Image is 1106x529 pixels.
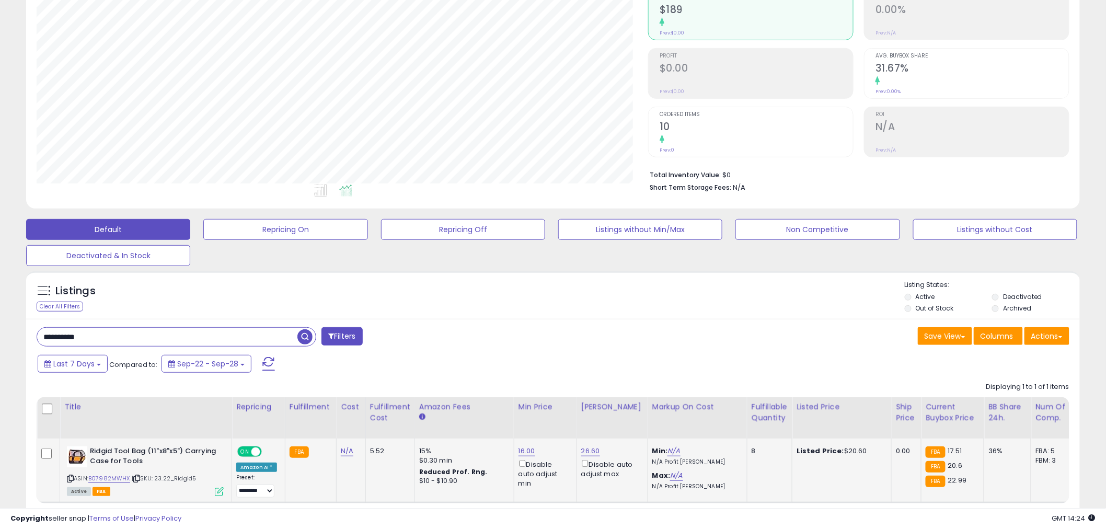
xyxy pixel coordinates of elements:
span: Ordered Items [660,112,853,118]
th: The percentage added to the cost of goods (COGS) that forms the calculator for Min & Max prices. [648,397,747,439]
small: FBA [926,461,945,473]
div: 5.52 [370,446,407,456]
p: N/A Profit [PERSON_NAME] [652,483,739,490]
h2: N/A [875,121,1069,135]
label: Archived [1003,304,1031,313]
span: ON [238,447,251,456]
button: Repricing Off [381,219,545,240]
span: Profit [660,53,853,59]
div: Current Buybox Price [926,401,980,423]
span: 22.99 [948,475,967,485]
div: $20.60 [797,446,883,456]
small: Prev: 0 [660,147,674,153]
small: FBA [926,476,945,487]
button: Non Competitive [735,219,900,240]
div: Disable auto adjust min [519,458,569,488]
div: Min Price [519,401,572,412]
a: Terms of Use [89,513,134,523]
span: 2025-10-6 14:24 GMT [1052,513,1096,523]
div: Fulfillment Cost [370,401,410,423]
b: Min: [652,446,668,456]
div: Listed Price [797,401,887,412]
h2: $189 [660,4,853,18]
b: Ridgid Tool Bag (11"x8"x5") Carrying Case for Tools [90,446,217,468]
small: Prev: N/A [875,147,896,153]
div: Disable auto adjust max [581,458,640,479]
label: Out of Stock [916,304,954,313]
b: Listed Price: [797,446,844,456]
b: Total Inventory Value: [650,170,721,179]
span: FBA [93,487,110,496]
div: Preset: [236,474,277,498]
small: Prev: $0.00 [660,88,684,95]
div: Markup on Cost [652,401,743,412]
img: 41QJ3sDnSdL._SL40_.jpg [67,446,87,467]
small: Prev: N/A [875,30,896,36]
div: 36% [988,446,1023,456]
p: N/A Profit [PERSON_NAME] [652,458,739,466]
li: $0 [650,168,1062,180]
div: Fulfillment [290,401,332,412]
a: N/A [670,470,683,481]
a: Privacy Policy [135,513,181,523]
h2: $0.00 [660,62,853,76]
small: Prev: 0.00% [875,88,901,95]
b: Short Term Storage Fees: [650,183,731,192]
b: Max: [652,470,671,480]
div: Amazon AI * [236,463,277,472]
div: Title [64,401,227,412]
b: Reduced Prof. Rng. [419,467,488,476]
h2: 31.67% [875,62,1069,76]
div: 0.00 [896,446,913,456]
div: Displaying 1 to 1 of 1 items [986,382,1069,392]
span: Columns [981,331,1013,341]
div: 8 [752,446,784,456]
span: OFF [260,447,277,456]
div: 15% [419,446,506,456]
a: N/A [667,446,680,456]
a: N/A [341,446,353,456]
label: Active [916,292,935,301]
button: Listings without Cost [913,219,1077,240]
a: 16.00 [519,446,535,456]
span: | SKU: 23.22_Ridgid5 [132,474,196,482]
h5: Listings [55,284,96,298]
span: ROI [875,112,1069,118]
button: Columns [974,327,1023,345]
div: Clear All Filters [37,302,83,312]
button: Deactivated & In Stock [26,245,190,266]
small: Amazon Fees. [419,412,425,422]
strong: Copyright [10,513,49,523]
div: Ship Price [896,401,917,423]
a: 26.60 [581,446,600,456]
div: [PERSON_NAME] [581,401,643,412]
p: Listing States: [905,280,1080,290]
small: FBA [926,446,945,458]
span: N/A [733,182,745,192]
a: B07982MWHX [88,474,130,483]
label: Deactivated [1003,292,1042,301]
button: Save View [918,327,972,345]
div: ASIN: [67,446,224,495]
h2: 10 [660,121,853,135]
span: Avg. Buybox Share [875,53,1069,59]
span: Compared to: [109,360,157,370]
span: Last 7 Days [53,359,95,369]
span: Sep-22 - Sep-28 [177,359,238,369]
div: BB Share 24h. [988,401,1027,423]
span: 20.6 [948,461,963,470]
span: All listings currently available for purchase on Amazon [67,487,91,496]
small: FBA [290,446,309,458]
div: $10 - $10.90 [419,477,506,486]
div: Fulfillable Quantity [752,401,788,423]
div: FBA: 5 [1035,446,1070,456]
div: FBM: 3 [1035,456,1070,465]
button: Last 7 Days [38,355,108,373]
div: Num of Comp. [1035,401,1074,423]
h2: 0.00% [875,4,1069,18]
button: Listings without Min/Max [558,219,722,240]
small: Prev: $0.00 [660,30,684,36]
div: $0.30 min [419,456,506,465]
button: Repricing On [203,219,367,240]
span: 17.51 [948,446,962,456]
